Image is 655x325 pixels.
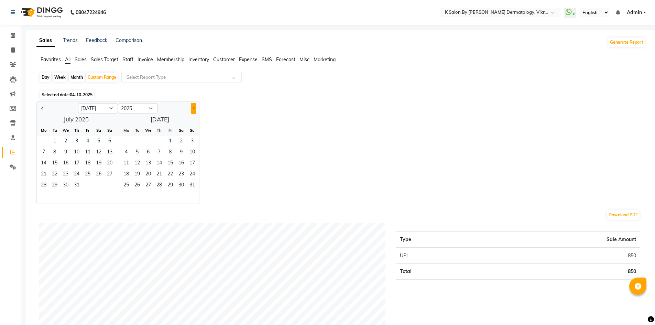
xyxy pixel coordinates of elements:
[165,136,176,147] span: 1
[187,180,198,191] div: Sunday, August 31, 2025
[122,56,133,63] span: Staff
[143,147,154,158] span: 6
[154,125,165,136] div: Th
[165,158,176,169] div: Friday, August 15, 2025
[213,56,235,63] span: Customer
[82,136,93,147] span: 4
[132,180,143,191] div: Tuesday, August 26, 2025
[116,37,142,43] a: Comparison
[143,169,154,180] div: Wednesday, August 20, 2025
[154,169,165,180] span: 21
[104,169,115,180] span: 27
[71,136,82,147] div: Thursday, July 3, 2025
[69,73,85,82] div: Month
[60,169,71,180] div: Wednesday, July 23, 2025
[608,37,645,47] button: Generate Report
[49,180,60,191] span: 29
[187,147,198,158] span: 10
[104,125,115,136] div: Su
[86,37,107,43] a: Feedback
[188,56,209,63] span: Inventory
[38,180,49,191] div: Monday, July 28, 2025
[60,125,71,136] div: We
[143,125,154,136] div: We
[93,169,104,180] div: Saturday, July 26, 2025
[60,180,71,191] span: 30
[165,158,176,169] span: 15
[71,125,82,136] div: Th
[176,169,187,180] div: Saturday, August 23, 2025
[49,125,60,136] div: Tu
[38,147,49,158] div: Monday, July 7, 2025
[143,169,154,180] span: 20
[49,158,60,169] span: 15
[143,180,154,191] span: 27
[143,147,154,158] div: Wednesday, August 6, 2025
[154,169,165,180] div: Thursday, August 21, 2025
[38,158,49,169] div: Monday, July 14, 2025
[191,103,196,114] button: Next month
[82,158,93,169] div: Friday, July 18, 2025
[121,158,132,169] span: 11
[60,158,71,169] div: Wednesday, July 16, 2025
[38,169,49,180] span: 21
[143,158,154,169] span: 13
[132,169,143,180] span: 19
[82,169,93,180] div: Friday, July 25, 2025
[49,169,60,180] span: 22
[38,158,49,169] span: 14
[165,169,176,180] span: 22
[86,73,118,82] div: Custom Range
[60,147,71,158] div: Wednesday, July 9, 2025
[165,125,176,136] div: Fr
[82,169,93,180] span: 25
[49,180,60,191] div: Tuesday, July 29, 2025
[165,147,176,158] span: 8
[176,136,187,147] span: 2
[82,136,93,147] div: Friday, July 4, 2025
[165,136,176,147] div: Friday, August 1, 2025
[36,34,55,47] a: Sales
[91,56,118,63] span: Sales Target
[132,125,143,136] div: Tu
[187,136,198,147] div: Sunday, August 3, 2025
[132,158,143,169] div: Tuesday, August 12, 2025
[187,169,198,180] div: Sunday, August 24, 2025
[121,180,132,191] div: Monday, August 25, 2025
[82,125,93,136] div: Fr
[41,56,61,63] span: Favorites
[262,56,272,63] span: SMS
[154,158,165,169] span: 14
[627,9,642,16] span: Admin
[132,169,143,180] div: Tuesday, August 19, 2025
[176,136,187,147] div: Saturday, August 2, 2025
[63,37,78,43] a: Trends
[82,147,93,158] span: 11
[104,158,115,169] span: 20
[38,169,49,180] div: Monday, July 21, 2025
[93,158,104,169] span: 19
[40,90,94,99] span: Selected date:
[480,232,640,248] th: Sale Amount
[49,169,60,180] div: Tuesday, July 22, 2025
[93,147,104,158] span: 12
[157,56,184,63] span: Membership
[121,180,132,191] span: 25
[71,180,82,191] div: Thursday, July 31, 2025
[187,158,198,169] div: Sunday, August 17, 2025
[104,158,115,169] div: Sunday, July 20, 2025
[480,264,640,280] td: 850
[75,56,87,63] span: Sales
[154,147,165,158] span: 7
[121,147,132,158] div: Monday, August 4, 2025
[165,180,176,191] div: Friday, August 29, 2025
[176,158,187,169] span: 16
[132,147,143,158] span: 5
[82,158,93,169] span: 18
[187,136,198,147] span: 3
[104,136,115,147] span: 6
[60,136,71,147] span: 2
[607,210,640,220] button: Download PDF
[60,180,71,191] div: Wednesday, July 30, 2025
[132,147,143,158] div: Tuesday, August 5, 2025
